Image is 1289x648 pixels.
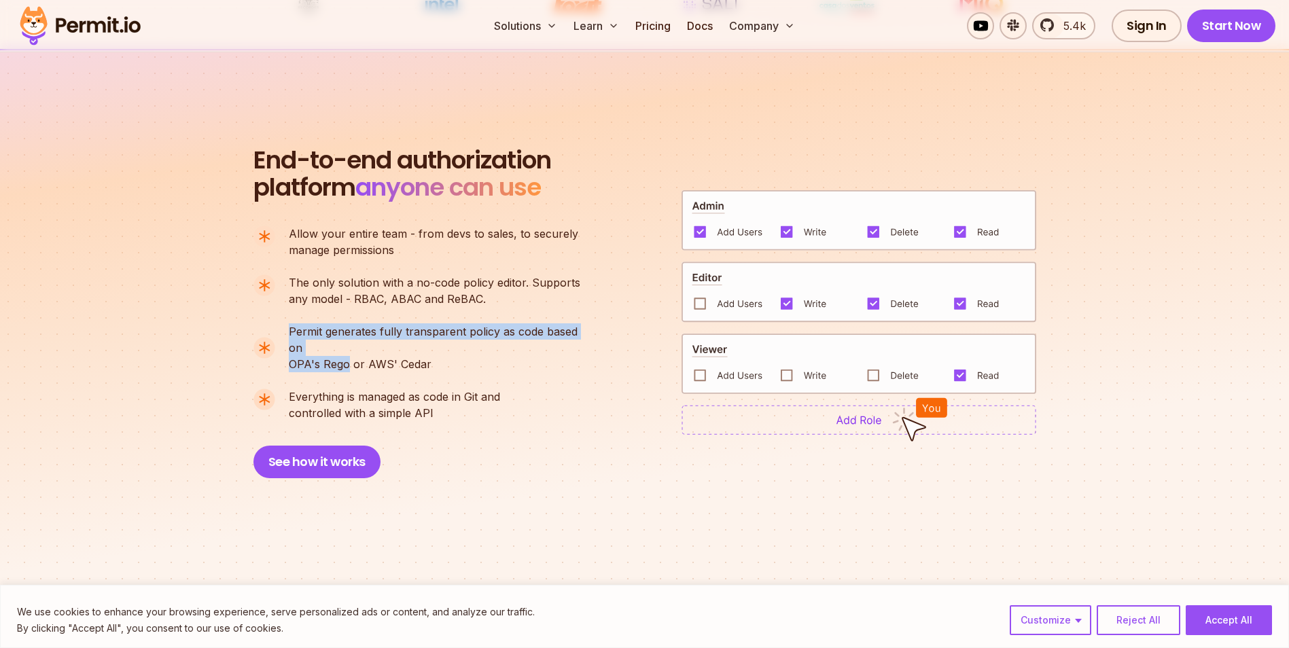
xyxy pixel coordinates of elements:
[1032,12,1095,39] a: 5.4k
[17,620,535,636] p: By clicking "Accept All", you consent to our use of cookies.
[253,446,381,478] button: See how it works
[1112,10,1182,42] a: Sign In
[14,3,147,49] img: Permit logo
[1097,605,1180,635] button: Reject All
[289,323,592,372] p: OPA's Rego or AWS' Cedar
[1186,605,1272,635] button: Accept All
[1010,605,1091,635] button: Customize
[289,274,580,307] p: any model - RBAC, ABAC and ReBAC.
[17,604,535,620] p: We use cookies to enhance your browsing experience, serve personalized ads or content, and analyz...
[289,226,578,258] p: manage permissions
[289,226,578,242] span: Allow your entire team - from devs to sales, to securely
[489,12,563,39] button: Solutions
[630,12,676,39] a: Pricing
[1055,18,1086,34] span: 5.4k
[724,12,800,39] button: Company
[355,170,541,204] span: anyone can use
[289,323,592,356] span: Permit generates fully transparent policy as code based on
[568,12,624,39] button: Learn
[289,389,500,421] p: controlled with a simple API
[253,147,551,174] span: End-to-end authorization
[253,147,551,201] h2: platform
[1187,10,1276,42] a: Start Now
[289,274,580,291] span: The only solution with a no-code policy editor. Supports
[289,389,500,405] span: Everything is managed as code in Git and
[682,12,718,39] a: Docs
